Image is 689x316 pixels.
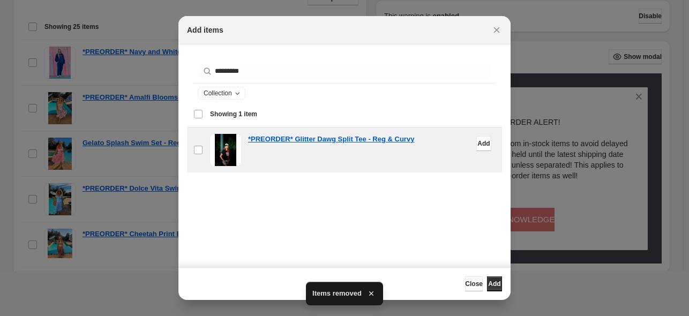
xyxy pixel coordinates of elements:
span: Add [477,139,490,148]
span: Items removed [312,288,362,299]
span: Showing 1 item [210,110,257,118]
button: Collection [198,87,245,99]
span: Close [465,280,483,288]
button: Add [487,276,502,291]
span: Collection [204,89,232,97]
button: Close [489,22,504,37]
span: Add [488,280,500,288]
button: Close [465,276,483,291]
button: Add [476,136,491,151]
h2: Add items [187,25,223,35]
a: *PREORDER* Glitter Dawg Split Tee - Reg & Curvy [248,134,414,145]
